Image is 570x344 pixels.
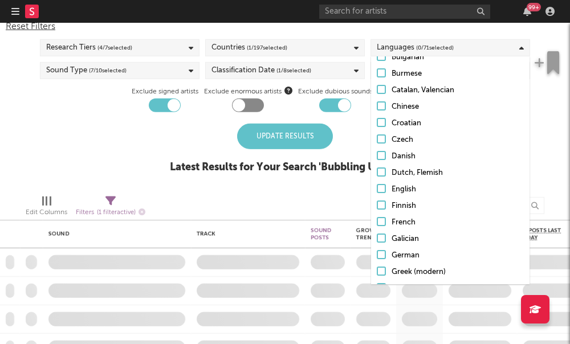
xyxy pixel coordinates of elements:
[76,191,145,224] div: Filters(1 filter active)
[392,84,524,97] div: Catalan, Valencian
[392,150,524,163] div: Danish
[527,3,541,11] div: 99 +
[46,64,127,77] div: Sound Type
[356,227,385,241] div: Growth Trend
[523,227,563,241] span: % Posts Last 1 Day
[237,124,333,149] div: Update Results
[197,231,294,237] div: Track
[276,64,311,77] span: ( 1 / 8 selected)
[97,209,136,215] span: ( 1 filter active)
[211,64,311,77] div: Classification Date
[89,64,127,77] span: ( 7 / 10 selected)
[284,85,292,96] button: Exclude enormous artists
[204,85,292,99] span: Exclude enormous artists
[26,191,67,224] div: Edit Columns
[97,41,132,55] span: ( 4 / 7 selected)
[392,282,524,296] div: Gujarati
[319,5,490,19] input: Search for artists
[392,265,524,279] div: Greek (modern)
[392,232,524,246] div: Galician
[48,231,180,237] div: Sound
[392,100,524,114] div: Chinese
[392,183,524,196] div: English
[392,199,524,213] div: Finnish
[523,7,531,16] button: 99+
[392,249,524,263] div: German
[298,85,373,99] label: Exclude dubious sounds
[26,206,67,219] div: Edit Columns
[311,227,331,241] div: Sound Posts
[170,161,400,174] div: Latest Results for Your Search ' Bubbling Under '
[46,41,132,55] div: Research Tiers
[392,166,524,180] div: Dutch, Flemish
[392,67,524,81] div: Burmese
[392,117,524,130] div: Croatian
[392,133,524,147] div: Czech
[132,85,198,99] label: Exclude signed artists
[416,41,454,55] span: ( 0 / 71 selected)
[377,41,454,55] div: Languages
[392,51,524,64] div: Bulgarian
[6,20,564,34] div: Reset Filters
[392,216,524,230] div: French
[247,41,287,55] span: ( 1 / 197 selected)
[76,205,145,219] div: Filters
[211,41,287,55] div: Countries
